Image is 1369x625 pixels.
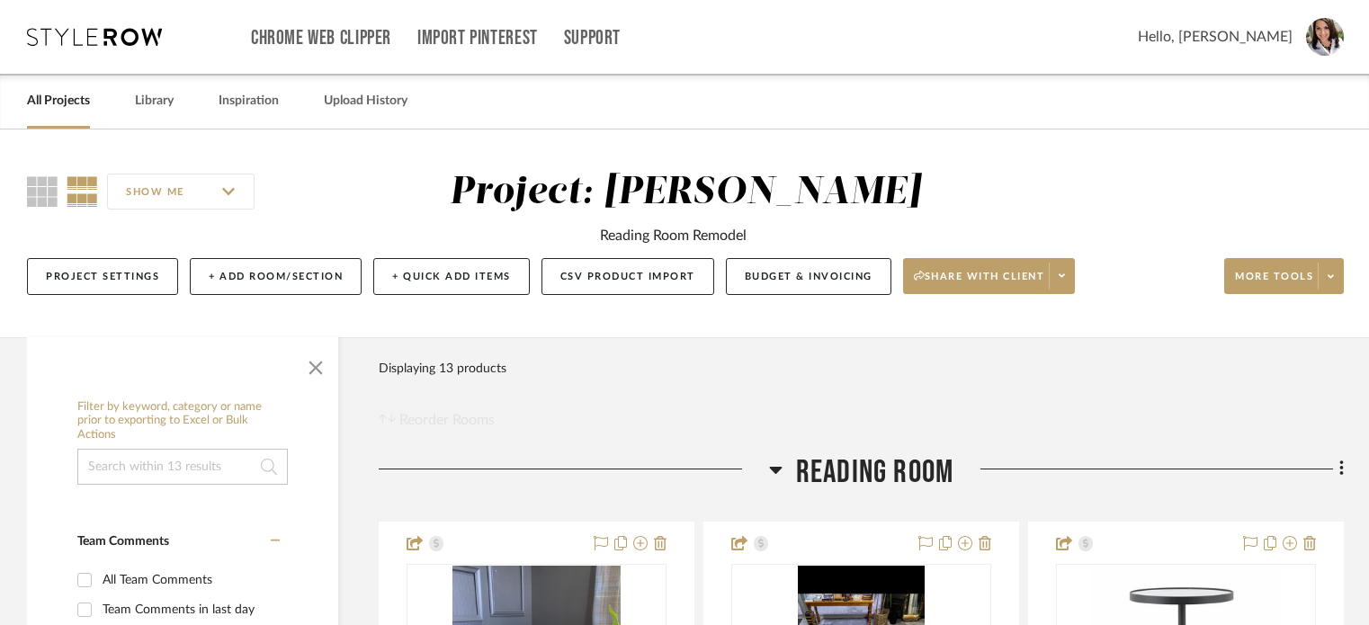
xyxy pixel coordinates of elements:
[27,89,90,113] a: All Projects
[541,258,714,295] button: CSV Product Import
[103,595,275,624] div: Team Comments in last day
[77,400,288,442] h6: Filter by keyword, category or name prior to exporting to Excel or Bulk Actions
[190,258,362,295] button: + Add Room/Section
[77,449,288,485] input: Search within 13 results
[564,31,621,46] a: Support
[373,258,530,295] button: + Quick Add Items
[77,535,169,548] span: Team Comments
[726,258,891,295] button: Budget & Invoicing
[1224,258,1344,294] button: More tools
[399,409,495,431] span: Reorder Rooms
[1235,270,1313,297] span: More tools
[298,346,334,382] button: Close
[600,225,747,246] div: Reading Room Remodel
[450,174,921,211] div: Project: [PERSON_NAME]
[1138,26,1293,48] span: Hello, [PERSON_NAME]
[417,31,538,46] a: Import Pinterest
[251,31,391,46] a: Chrome Web Clipper
[1306,18,1344,56] img: avatar
[379,351,506,387] div: Displaying 13 products
[219,89,279,113] a: Inspiration
[27,258,178,295] button: Project Settings
[324,89,407,113] a: Upload History
[796,453,953,492] span: Reading Room
[379,409,495,431] button: Reorder Rooms
[135,89,174,113] a: Library
[903,258,1076,294] button: Share with client
[914,270,1045,297] span: Share with client
[103,566,275,594] div: All Team Comments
